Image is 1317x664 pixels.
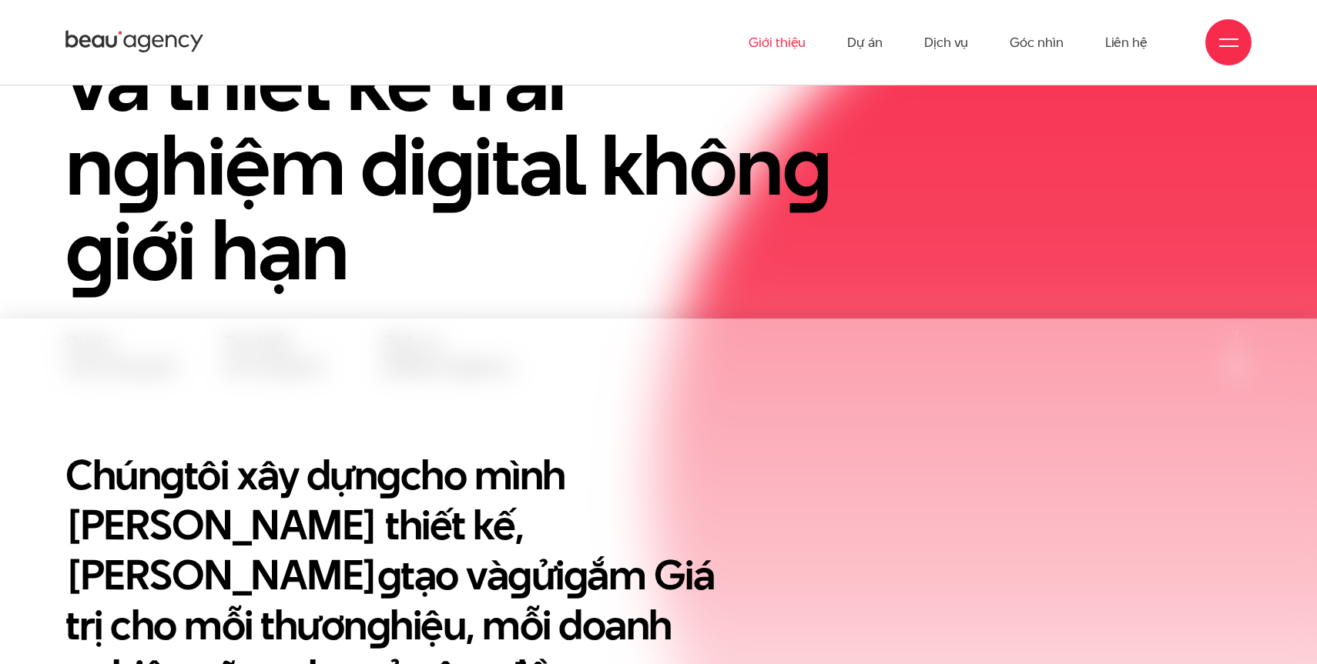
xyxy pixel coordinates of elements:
en: g [377,445,400,503]
en: g [782,108,830,223]
en: g [426,108,474,223]
en: g [65,192,113,308]
en: g [377,546,401,603]
en: g [112,108,160,223]
en: g [160,445,184,503]
en: g [367,596,390,653]
en: g [508,546,531,603]
en: g [564,546,588,603]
